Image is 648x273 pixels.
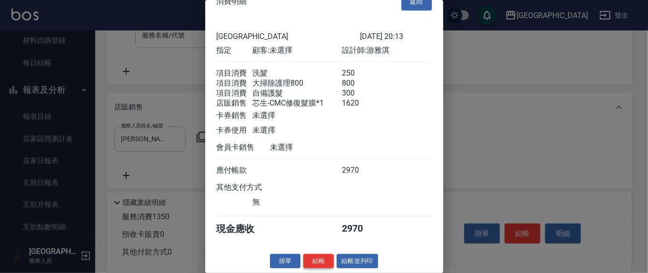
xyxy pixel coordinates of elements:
div: 800 [342,78,378,88]
div: 設計師: 游雅淇 [342,46,431,56]
div: 現金應收 [217,223,270,235]
button: 結帳並列印 [337,254,378,269]
div: 指定 [217,46,252,56]
div: 應付帳款 [217,166,252,175]
div: 芯生-CMC修復髮膜*1 [252,98,342,108]
div: 2970 [342,166,378,175]
div: [DATE] 20:13 [360,32,432,41]
div: 250 [342,68,378,78]
div: 2970 [342,223,378,235]
div: 1620 [342,98,378,108]
div: 店販銷售 [217,98,252,108]
div: 大掃除護理800 [252,78,342,88]
div: 未選擇 [252,111,342,121]
div: 未選擇 [252,126,342,136]
div: [GEOGRAPHIC_DATA] [217,32,360,41]
button: 結帳 [303,254,334,269]
div: 其他支付方式 [217,183,289,193]
div: 項目消費 [217,88,252,98]
div: 顧客: 未選擇 [252,46,342,56]
div: 洗髮 [252,68,342,78]
div: 項目消費 [217,78,252,88]
div: 卡券銷售 [217,111,252,121]
div: 卡券使用 [217,126,252,136]
div: 無 [252,197,342,207]
button: 掛單 [270,254,300,269]
div: 會員卡銷售 [217,143,270,153]
div: 未選擇 [270,143,360,153]
div: 項目消費 [217,68,252,78]
div: 300 [342,88,378,98]
div: 自備護髮 [252,88,342,98]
